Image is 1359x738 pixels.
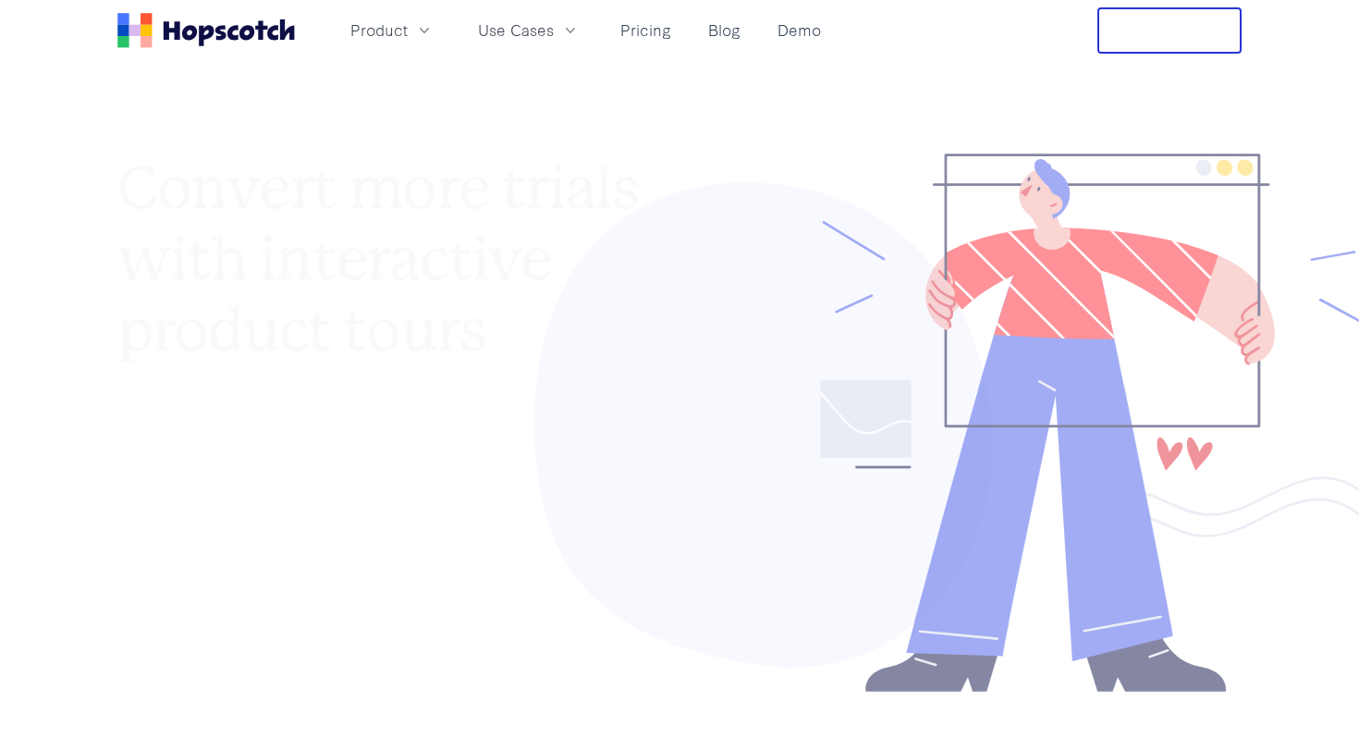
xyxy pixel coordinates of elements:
a: Blog [701,15,748,45]
span: Use Cases [478,18,554,42]
h1: Convert more trials with interactive product tours [117,153,679,365]
button: Product [339,15,445,45]
a: Home [117,13,295,48]
button: Free Trial [1097,7,1242,54]
span: Product [350,18,408,42]
a: Pricing [613,15,679,45]
a: Demo [770,15,828,45]
button: Use Cases [467,15,591,45]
